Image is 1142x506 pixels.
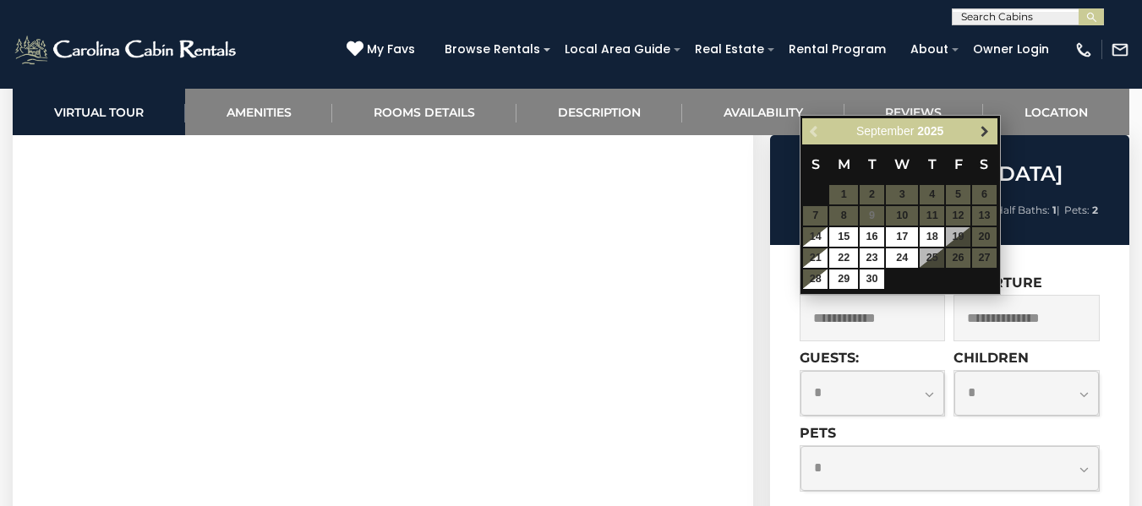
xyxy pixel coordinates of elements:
[800,425,836,441] label: Pets
[980,156,988,172] span: Saturday
[920,227,944,247] a: 18
[13,33,241,67] img: White-1-2.png
[1064,204,1090,216] span: Pets:
[803,227,828,247] a: 14
[332,89,516,135] a: Rooms Details
[829,269,858,289] a: 29
[1111,41,1129,59] img: mail-regular-white.png
[868,156,877,172] span: Tuesday
[894,156,910,172] span: Wednesday
[682,89,844,135] a: Availability
[556,36,679,63] a: Local Area Guide
[886,248,918,268] a: 24
[844,89,984,135] a: Reviews
[954,156,963,172] span: Friday
[978,125,992,139] span: Next
[860,248,884,268] a: 23
[686,36,773,63] a: Real Estate
[347,41,419,59] a: My Favs
[860,269,884,289] a: 30
[803,269,828,289] a: 28
[983,89,1129,135] a: Location
[856,124,914,138] span: September
[516,89,682,135] a: Description
[13,89,185,135] a: Virtual Tour
[886,227,918,247] a: 17
[1052,204,1057,216] strong: 1
[964,36,1057,63] a: Owner Login
[1074,41,1093,59] img: phone-regular-white.png
[953,350,1029,366] label: Children
[928,156,937,172] span: Thursday
[185,89,333,135] a: Amenities
[995,204,1050,216] span: Half Baths:
[774,163,1125,185] h2: [GEOGRAPHIC_DATA]
[780,36,894,63] a: Rental Program
[436,36,549,63] a: Browse Rentals
[803,248,828,268] a: 21
[367,41,415,58] span: My Favs
[860,227,884,247] a: 16
[975,121,996,142] a: Next
[838,156,850,172] span: Monday
[902,36,957,63] a: About
[829,248,858,268] a: 22
[995,199,1060,221] li: |
[1092,204,1098,216] strong: 2
[829,227,858,247] a: 15
[811,156,820,172] span: Sunday
[917,124,943,138] span: 2025
[800,350,859,366] label: Guests:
